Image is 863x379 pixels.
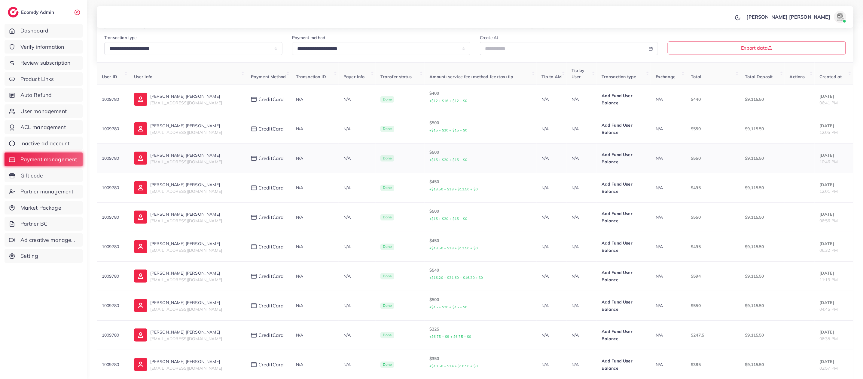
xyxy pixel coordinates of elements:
img: ic-user-info.36bf1079.svg [134,358,147,371]
a: Inactive ad account [5,137,83,150]
a: Setting [5,249,83,263]
span: 02:57 PM [819,365,838,371]
a: Auto Refund [5,88,83,102]
span: ACL management [20,123,66,131]
a: [PERSON_NAME] [PERSON_NAME]avatar [743,11,849,23]
small: +$15 + $20 + $15 + $0 [429,305,467,309]
p: N/A [343,361,371,368]
p: [PERSON_NAME] [PERSON_NAME] [150,358,222,365]
p: $247.5 [691,331,736,339]
span: N/A [296,332,303,338]
span: User management [20,107,67,115]
a: Dashboard [5,24,83,38]
p: Add Fund User Balance [602,298,646,313]
p: [DATE] [819,358,848,365]
p: $225 [429,325,532,340]
img: payment [251,303,257,308]
span: Market Package [20,204,61,212]
span: Done [380,332,395,339]
a: User management [5,104,83,118]
a: Verify information [5,40,83,54]
span: N/A [656,303,663,308]
img: logo [8,7,19,17]
span: Dashboard [20,27,48,35]
a: Payment management [5,153,83,166]
span: Product Links [20,75,54,83]
span: N/A [656,332,663,338]
span: Ad creative management [20,236,78,244]
span: Partner BC [20,220,48,228]
p: Add Fund User Balance [602,328,646,342]
a: Gift code [5,169,83,183]
p: 1009780 [102,361,124,368]
span: N/A [656,362,663,367]
a: Review subscription [5,56,83,70]
a: Partner management [5,185,83,199]
span: Gift code [20,172,43,180]
p: $385 [691,361,736,368]
a: ACL management [5,120,83,134]
a: Ad creative management [5,233,83,247]
p: N/A [343,331,371,339]
p: $9,115.50 [745,302,780,309]
span: Done [380,303,395,309]
a: logoEcomdy Admin [8,7,56,17]
p: [DATE] [819,328,848,336]
img: payment [251,333,257,338]
p: $9,115.50 [745,331,780,339]
p: 1009780 [102,331,124,339]
span: N/A [296,362,303,367]
p: Add Fund User Balance [602,357,646,372]
p: N/A [541,361,562,368]
span: Auto Refund [20,91,52,99]
span: creditCard [258,361,284,368]
p: 1009780 [102,302,124,309]
p: $9,115.50 [745,361,780,368]
img: ic-user-info.36bf1079.svg [134,299,147,312]
p: $550 [691,302,736,309]
a: Product Links [5,72,83,86]
span: Verify information [20,43,64,51]
h2: Ecomdy Admin [21,9,56,15]
span: 04:45 PM [819,307,838,312]
span: Setting [20,252,38,260]
span: 06:35 PM [819,336,838,341]
small: +$10.50 + $14 + $10.50 + $0 [429,364,478,368]
p: N/A [572,302,592,309]
a: Market Package [5,201,83,215]
span: Inactive ad account [20,140,70,147]
p: N/A [343,302,371,309]
p: N/A [572,361,592,368]
p: $500 [429,296,532,311]
span: creditCard [258,302,284,309]
img: payment [251,362,257,367]
span: Payment management [20,156,77,163]
p: $350 [429,355,532,370]
img: ic-user-info.36bf1079.svg [134,328,147,342]
span: [EMAIL_ADDRESS][DOMAIN_NAME] [150,336,222,341]
span: N/A [296,303,303,308]
p: N/A [541,331,562,339]
span: creditCard [258,332,284,339]
a: Partner BC [5,217,83,231]
p: [PERSON_NAME] [PERSON_NAME] [747,13,830,20]
span: Done [380,362,395,368]
span: [EMAIL_ADDRESS][DOMAIN_NAME] [150,307,222,312]
p: N/A [541,302,562,309]
img: avatar [834,11,846,23]
span: Review subscription [20,59,71,67]
p: N/A [572,331,592,339]
span: Partner management [20,188,74,196]
span: [EMAIL_ADDRESS][DOMAIN_NAME] [150,365,222,371]
p: [PERSON_NAME] [PERSON_NAME] [150,328,222,336]
small: +$6.75 + $9 + $6.75 + $0 [429,334,471,339]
